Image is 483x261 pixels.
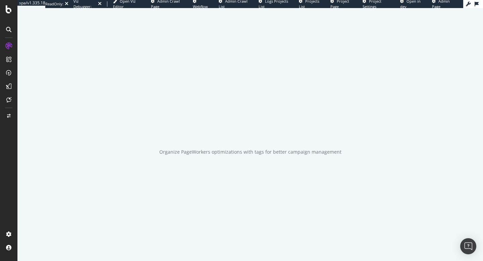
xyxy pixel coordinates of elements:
[193,4,208,9] span: Webflow
[460,238,476,254] div: Open Intercom Messenger
[226,114,274,138] div: animation
[45,1,63,7] div: ReadOnly:
[159,149,341,155] div: Organize PageWorkers optimizations with tags for better campaign management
